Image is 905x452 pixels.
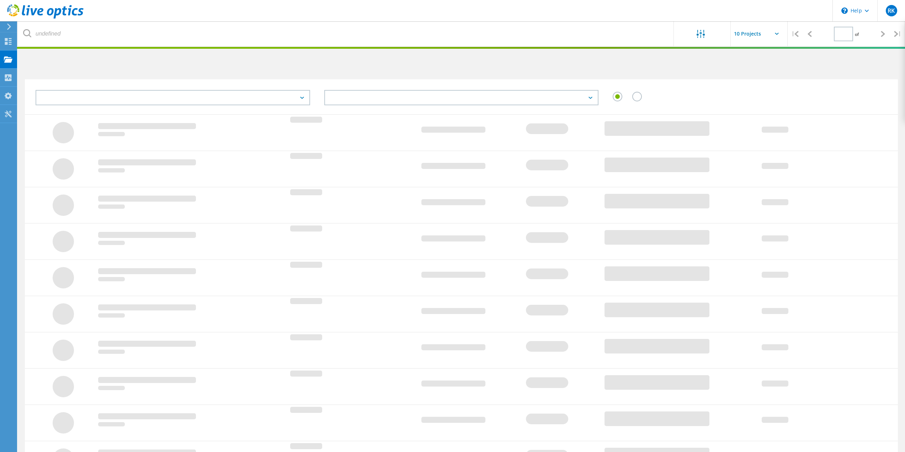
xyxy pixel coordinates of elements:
span: RK [888,8,895,14]
div: | [890,21,905,47]
div: | [788,21,802,47]
input: undefined [18,21,674,46]
a: Live Optics Dashboard [7,15,84,20]
svg: \n [841,7,848,14]
span: of [855,31,859,37]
